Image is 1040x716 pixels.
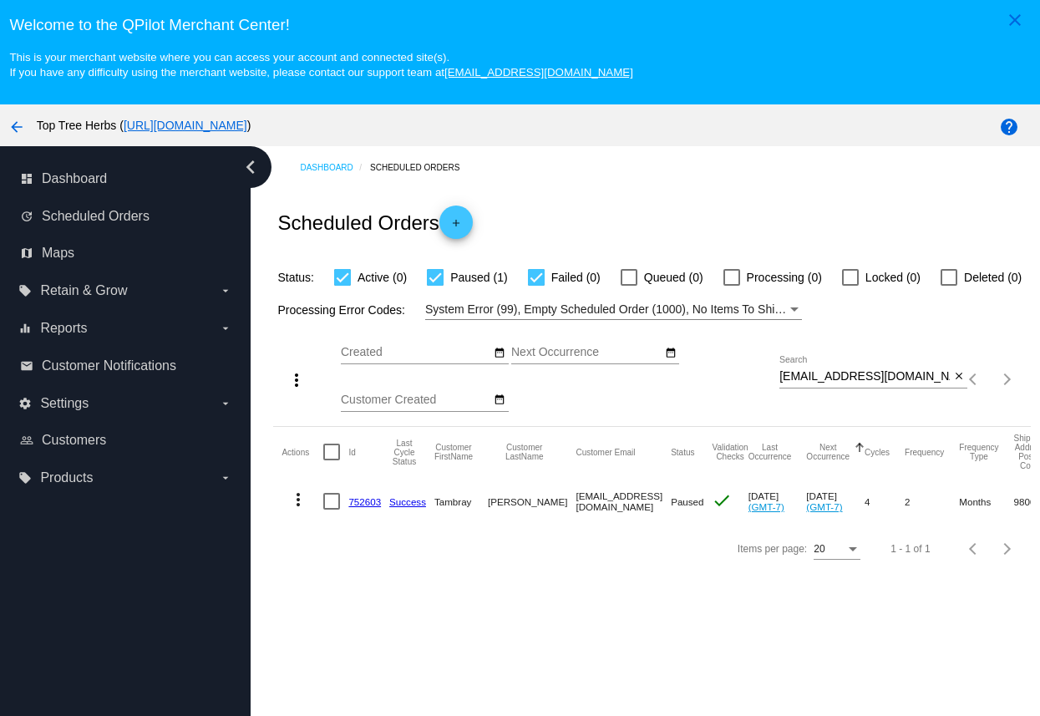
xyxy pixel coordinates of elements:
mat-header-cell: Validation Checks [712,427,748,477]
span: Retain & Grow [40,283,127,298]
mat-icon: date_range [665,347,677,360]
a: Success [389,496,426,507]
a: people_outline Customers [20,427,232,454]
span: Active (0) [358,267,407,287]
span: Processing Error Codes: [277,303,405,317]
mat-cell: [EMAIL_ADDRESS][DOMAIN_NAME] [576,477,671,526]
span: Reports [40,321,87,336]
a: map Maps [20,240,232,267]
mat-header-cell: Actions [282,427,323,477]
span: Customer Notifications [42,358,176,373]
small: This is your merchant website where you can access your account and connected site(s). If you hav... [9,51,632,79]
mat-icon: add [446,217,466,237]
i: settings [18,397,32,410]
span: Failed (0) [551,267,601,287]
button: Previous page [957,532,991,566]
mat-icon: date_range [494,394,505,407]
span: Settings [40,396,89,411]
input: Created [341,346,491,359]
a: Scheduled Orders [370,155,474,180]
div: Items per page: [738,543,807,555]
button: Change sorting for Cycles [865,447,890,457]
button: Change sorting for LastOccurrenceUtc [748,443,792,461]
span: Scheduled Orders [42,209,150,224]
input: Next Occurrence [511,346,662,359]
mat-icon: more_vert [287,370,307,390]
button: Clear [950,368,967,385]
i: people_outline [20,434,33,447]
span: Queued (0) [644,267,703,287]
mat-select: Filter by Processing Error Codes [425,299,802,320]
mat-cell: 2 [905,477,959,526]
i: dashboard [20,172,33,185]
mat-cell: 4 [865,477,905,526]
button: Change sorting for Status [671,447,694,457]
i: chevron_left [237,154,264,180]
a: email Customer Notifications [20,353,232,379]
button: Change sorting for Frequency [905,447,944,457]
a: Dashboard [300,155,370,180]
a: (GMT-7) [748,501,784,512]
button: Change sorting for NextOccurrenceUtc [806,443,850,461]
span: 20 [814,543,824,555]
i: local_offer [18,284,32,297]
i: arrow_drop_down [219,284,232,297]
i: email [20,359,33,373]
button: Change sorting for CustomerFirstName [434,443,473,461]
i: equalizer [18,322,32,335]
mat-icon: close [1005,10,1025,30]
i: map [20,246,33,260]
a: [URL][DOMAIN_NAME] [124,119,247,132]
mat-icon: close [953,370,965,383]
mat-cell: [PERSON_NAME] [488,477,576,526]
h2: Scheduled Orders [277,206,472,239]
span: Processing (0) [747,267,822,287]
mat-icon: check [712,490,732,510]
span: Maps [42,246,74,261]
div: 1 - 1 of 1 [890,543,930,555]
span: Locked (0) [865,267,921,287]
button: Previous page [957,363,991,396]
button: Change sorting for FrequencyType [959,443,998,461]
a: (GMT-7) [806,501,842,512]
span: Customers [42,433,106,448]
mat-icon: date_range [494,347,505,360]
span: Paused [671,496,703,507]
mat-cell: Months [959,477,1013,526]
span: Deleted (0) [964,267,1022,287]
i: arrow_drop_down [219,397,232,410]
input: Search [779,370,950,383]
i: arrow_drop_down [219,322,232,335]
h3: Welcome to the QPilot Merchant Center! [9,16,1030,34]
button: Change sorting for CustomerLastName [488,443,561,461]
mat-icon: arrow_back [7,117,27,137]
span: Paused (1) [450,267,507,287]
mat-icon: help [999,117,1019,137]
a: update Scheduled Orders [20,203,232,230]
mat-cell: Tambray [434,477,488,526]
i: arrow_drop_down [219,471,232,485]
button: Next page [991,532,1024,566]
mat-select: Items per page: [814,544,860,556]
mat-cell: [DATE] [806,477,865,526]
span: Products [40,470,93,485]
mat-cell: [DATE] [748,477,807,526]
button: Next page [991,363,1024,396]
i: update [20,210,33,223]
span: Top Tree Herbs ( ) [37,119,251,132]
span: Dashboard [42,171,107,186]
input: Customer Created [341,394,491,407]
i: local_offer [18,471,32,485]
a: [EMAIL_ADDRESS][DOMAIN_NAME] [444,66,633,79]
button: Change sorting for Id [348,447,355,457]
a: 752603 [348,496,381,507]
span: Status: [277,271,314,284]
button: Change sorting for LastProcessingCycleId [389,439,419,466]
mat-icon: more_vert [288,490,308,510]
button: Change sorting for CustomerEmail [576,447,635,457]
a: dashboard Dashboard [20,165,232,192]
